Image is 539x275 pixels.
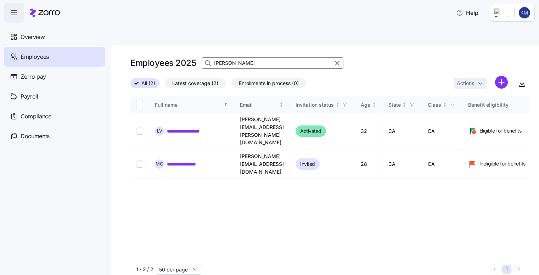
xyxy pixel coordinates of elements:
[514,265,523,274] button: Next page
[355,150,383,179] td: 28
[383,96,422,113] th: StateNot sorted
[149,96,234,113] th: Full nameSorted ascending
[141,79,155,88] span: All (2)
[495,76,508,89] svg: add icon
[422,113,462,150] td: CA
[172,79,218,88] span: Latest coverage (2)
[21,33,45,41] span: Overview
[202,57,343,69] input: Search Employees
[372,102,377,107] div: Not sorted
[223,102,228,107] div: Sorted ascending
[234,96,290,113] th: EmailNot sorted
[422,96,462,113] th: ClassNot sorted
[4,126,105,146] a: Documents
[388,101,401,109] div: State
[239,79,299,88] span: Enrollments in process (0)
[355,113,383,150] td: 32
[279,102,284,107] div: Not sorted
[136,266,153,273] span: 1 - 2 / 2
[4,47,105,67] a: Employees
[4,106,105,126] a: Compliance
[130,57,196,68] h1: Employees 2025
[234,113,290,150] td: [PERSON_NAME][EMAIL_ADDRESS][PERSON_NAME][DOMAIN_NAME]
[136,161,143,168] input: Select record 2
[21,72,46,81] span: Zorro pay
[21,112,51,121] span: Compliance
[21,92,38,101] span: Payroll
[383,150,422,179] td: CA
[4,27,105,47] a: Overview
[240,101,278,109] div: Email
[422,150,462,179] td: CA
[428,101,441,109] div: Class
[4,86,105,106] a: Payroll
[136,101,143,108] input: Select all records
[454,78,487,89] button: Actions
[457,81,474,86] span: Actions
[157,129,162,133] span: L V
[361,101,370,109] div: Age
[21,132,50,141] span: Documents
[21,52,49,61] span: Employees
[155,101,222,109] div: Full name
[490,265,499,274] button: Previous page
[355,96,383,113] th: AgeNot sorted
[383,113,422,150] td: CA
[502,265,511,274] button: 1
[156,162,163,166] span: M C
[234,150,290,179] td: [PERSON_NAME][EMAIL_ADDRESS][DOMAIN_NAME]
[442,102,447,107] div: Not sorted
[300,160,315,168] span: Invited
[402,102,407,107] div: Not sorted
[4,67,105,86] a: Zorro pay
[290,96,355,113] th: Invitation statusNot sorted
[479,127,522,134] span: Eligible for benefits
[335,102,340,107] div: Not sorted
[136,128,143,135] input: Select record 1
[296,101,334,109] div: Invitation status
[300,127,321,135] span: Activated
